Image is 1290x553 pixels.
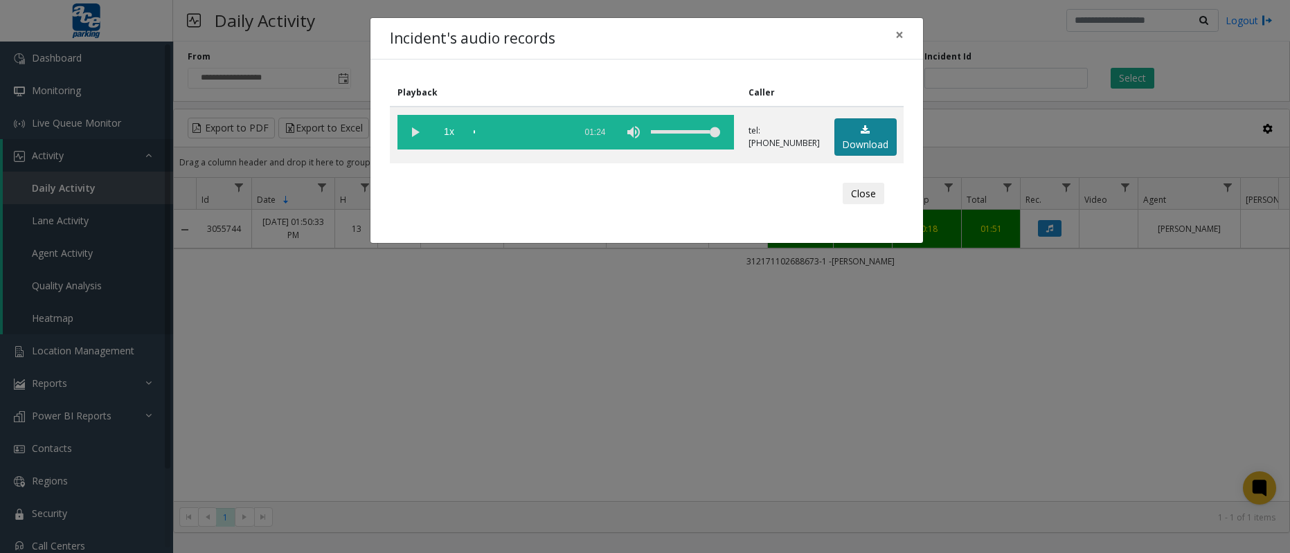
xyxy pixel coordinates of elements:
a: Download [834,118,897,156]
button: Close [886,18,913,52]
span: × [895,25,904,44]
button: Close [843,183,884,205]
th: Caller [741,79,827,107]
div: scrub bar [474,115,568,149]
p: tel:[PHONE_NUMBER] [749,125,820,149]
th: Playback [390,79,741,107]
span: playback speed button [432,115,467,149]
h4: Incident's audio records [390,28,555,50]
div: volume level [651,115,720,149]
